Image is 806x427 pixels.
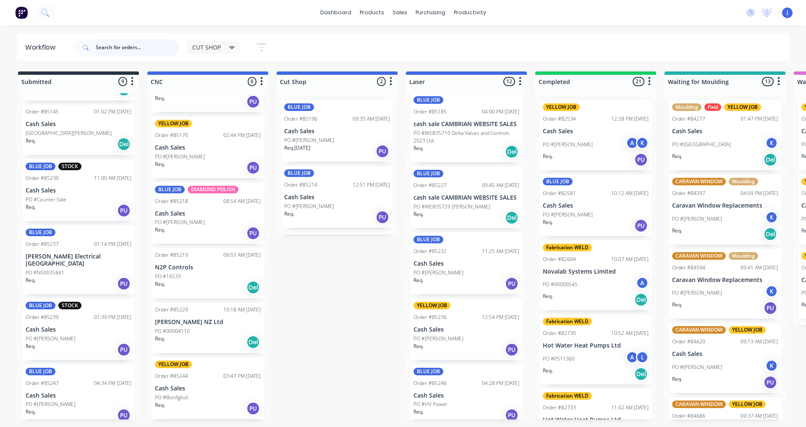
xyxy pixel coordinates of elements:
[284,128,390,135] p: Cash Sales
[413,314,447,321] div: Order #85236
[413,401,447,408] p: PO #HV Power
[413,145,424,152] p: Req.
[94,174,131,182] div: 11:00 AM [DATE]
[155,153,205,161] p: PO #[PERSON_NAME]
[413,194,519,201] p: cash sale CAMBRIAN WEBSITE SALES
[634,153,648,166] div: PU
[672,153,682,160] p: Req.
[155,273,181,280] p: PO #16533
[672,215,722,223] p: PO #[PERSON_NAME]
[117,343,131,356] div: PU
[672,351,778,358] p: Cash Sales
[724,103,761,111] div: YELLOW JOB
[413,368,443,375] div: BLUE JOB
[672,412,705,420] div: Order #84686
[376,211,389,224] div: PU
[94,240,131,248] div: 01:14 PM [DATE]
[26,229,55,236] div: BLUE JOB
[482,380,519,387] div: 04:28 PM [DATE]
[729,178,758,185] div: Moulding
[413,211,424,218] p: Req.
[356,6,388,19] div: products
[246,161,260,174] div: PU
[765,137,778,149] div: K
[765,211,778,224] div: K
[669,174,781,245] div: CARAVAN WINDOWMouldingOrder #8439704:09 PM [DATE]Caravan Window ReplacementsPO #[PERSON_NAME]KReq...
[94,314,131,321] div: 01:39 PM [DATE]
[58,302,81,309] div: STOCK
[155,198,188,205] div: Order #85218
[155,306,188,314] div: Order #85229
[413,269,463,277] p: PO #[PERSON_NAME]
[410,232,523,294] div: BLUE JOBOrder #8523211:25 AM [DATE]Cash SalesPO #[PERSON_NAME]Req.PU
[543,115,576,123] div: Order #82534
[284,181,317,189] div: Order #85214
[672,178,726,185] div: CARAVAN WINDOW
[787,9,788,16] span: J
[636,137,649,149] div: K
[413,248,447,255] div: Order #85232
[543,202,649,209] p: Cash Sales
[482,182,519,189] div: 09:45 AM [DATE]
[669,323,781,393] div: CARAVAN WINDOWYELLOW JOBOrder #8462009:13 AM [DATE]Cash SalesPO #[PERSON_NAME]KReq.PU
[672,141,731,148] p: PO #[GEOGRAPHIC_DATA]
[316,6,356,19] a: dashboard
[672,202,778,209] p: Caravan Window Replacements
[729,401,766,408] div: YELLOW JOB
[26,108,59,116] div: Order #85145
[94,380,131,387] div: 04:34 PM [DATE]
[26,314,59,321] div: Order #85239
[543,281,578,288] p: PO #00000545
[353,115,390,123] div: 09:35 AM [DATE]
[152,182,264,244] div: BLUE JOBDIAMOND POLISHOrder #8521808:54 AM [DATE]Cash SalesPO #[PERSON_NAME]Req.PU
[543,128,649,135] p: Cash Sales
[636,277,649,289] div: A
[413,236,443,243] div: BLUE JOB
[376,145,389,158] div: PU
[413,96,443,104] div: BLUE JOB
[672,338,705,345] div: Order #84620
[246,95,260,108] div: PU
[94,108,131,116] div: 01:02 PM [DATE]
[543,367,553,374] p: Req.
[543,244,592,251] div: Fabrication WELD
[155,226,165,234] p: Req.
[543,211,593,219] p: PO #[PERSON_NAME]
[410,93,523,162] div: BLUE JOBOrder #8518504:00 PM [DATE]cash sale CAMBRIAN WEBSITE SALESPO #WEB35710 Delta Valves and ...
[26,121,131,128] p: Cash Sales
[188,186,238,193] div: DIAMOND POLISH
[223,306,261,314] div: 10:18 AM [DATE]
[26,408,36,416] p: Req.
[413,302,450,309] div: YELLOW JOB
[25,42,60,53] div: Workflow
[26,343,36,350] p: Req.
[413,121,519,128] p: cash sale CAMBRIAN WEBSITE SALES
[155,264,261,271] p: N2P Controls
[26,253,131,267] p: [PERSON_NAME] Electrical [GEOGRAPHIC_DATA]
[669,249,781,319] div: CARAVAN WINDOWMouldingOrder #8459409:41 AM [DATE]Caravan Window ReplacementsPO #[PERSON_NAME]KReq.PU
[26,203,36,211] p: Req.
[672,277,778,284] p: Caravan Window Replacements
[505,277,518,290] div: PU
[539,100,652,170] div: YELLOW JOBOrder #8253412:28 PM [DATE]Cash SalesPO #[PERSON_NAME]AKReq.PU
[223,372,261,380] div: 03:47 PM [DATE]
[353,181,390,189] div: 12:51 PM [DATE]
[26,302,55,309] div: BLUE JOB
[26,335,76,343] p: PO #[PERSON_NAME]
[155,327,190,335] p: PO #00004110
[26,392,131,399] p: Cash Sales
[543,416,649,424] p: Hot Water Heat Pumps Ltd
[284,137,334,144] p: PO #[PERSON_NAME]
[284,203,334,210] p: PO #[PERSON_NAME]
[223,132,261,139] div: 02:44 PM [DATE]
[246,281,260,294] div: Del
[672,364,722,371] p: PO #[PERSON_NAME]
[450,6,490,19] div: productivity
[413,203,490,211] p: PO #WEB35729 [PERSON_NAME]
[152,303,264,353] div: Order #8522910:18 AM [DATE][PERSON_NAME] NZ LtdPO #00004110Req.Del
[672,401,726,408] div: CARAVAN WINDOW
[223,198,261,205] div: 08:54 AM [DATE]
[704,103,721,111] div: Paid
[482,248,519,255] div: 11:25 AM [DATE]
[152,357,264,419] div: YELLOW JOBOrder #8524403:47 PM [DATE]Cash SalesPO #BonfiglioliReq.PU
